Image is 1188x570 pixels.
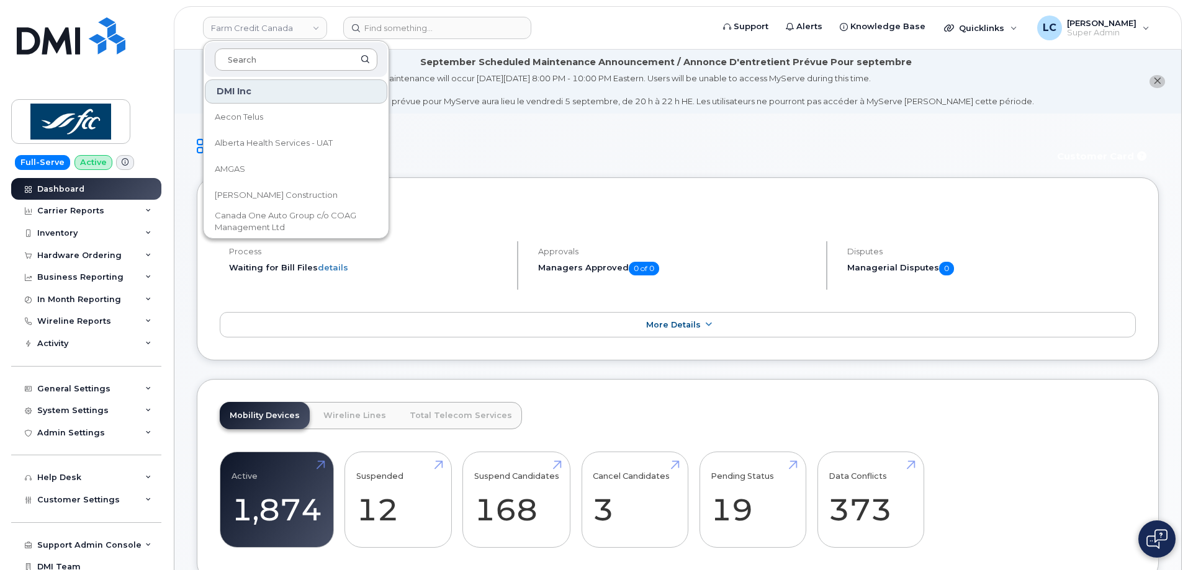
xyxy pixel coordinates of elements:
div: September Scheduled Maintenance Announcement / Annonce D'entretient Prévue Pour septembre [420,56,912,69]
a: details [318,262,348,272]
input: Search [215,48,377,71]
span: AMGAS [215,163,245,176]
a: Aecon Telus [205,105,387,130]
h2: [DATE] Billing Cycle [220,200,1136,219]
a: Canada One Auto Group c/o COAG Management Ltd [205,209,387,234]
a: Wireline Lines [313,402,396,429]
img: Open chat [1146,529,1168,549]
span: 0 [939,262,954,275]
a: Alberta Health Services - UAT [205,131,387,156]
a: Suspended 12 [356,459,440,541]
a: Total Telecom Services [400,402,522,429]
a: Data Conflicts 373 [829,459,912,541]
a: Mobility Devices [220,402,310,429]
h4: Approvals [538,247,816,256]
span: Alberta Health Services - UAT [215,137,333,149]
a: Cancel Candidates 3 [593,459,677,541]
li: Waiting for Bill Files [229,262,506,274]
span: [PERSON_NAME] Construction [215,189,338,202]
span: Canada One Auto Group c/o COAG Management Ltd [215,210,358,234]
a: Active 1,874 [232,459,322,541]
a: Pending Status 19 [711,459,794,541]
span: Aecon Telus [215,111,263,123]
a: AMGAS [205,157,387,182]
h4: Process [229,247,506,256]
span: 0 of 0 [629,262,659,275]
a: [PERSON_NAME] Construction [205,183,387,208]
div: DMI Inc [205,79,387,104]
div: MyServe scheduled maintenance will occur [DATE][DATE] 8:00 PM - 10:00 PM Eastern. Users will be u... [299,73,1034,107]
button: close notification [1150,75,1165,88]
a: Suspend Candidates 168 [474,459,559,541]
h4: Disputes [847,247,1136,256]
span: More Details [646,320,701,329]
h1: Dashboard [197,136,1041,158]
h5: Managerial Disputes [847,262,1136,275]
h5: Managers Approved [538,262,816,275]
button: Customer Card [1047,146,1159,167]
